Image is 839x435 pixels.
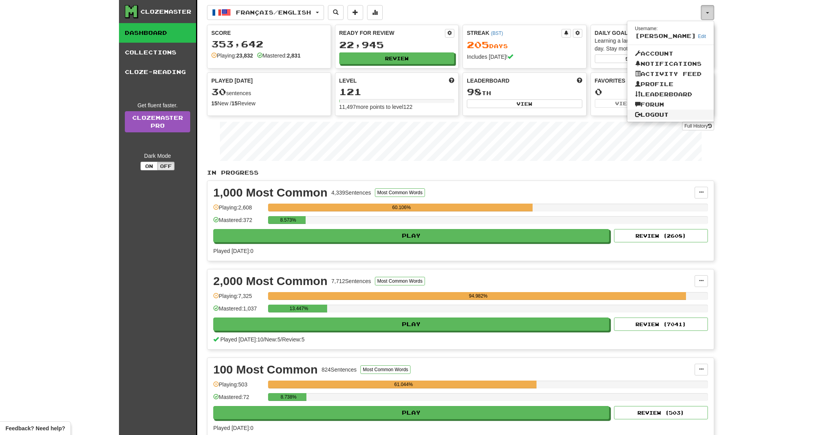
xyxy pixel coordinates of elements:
button: Français/English [207,5,324,20]
div: 1,000 Most Common [213,187,328,199]
a: Logout [627,110,714,120]
div: Mastered: 1,037 [213,305,264,318]
button: Review [339,52,455,64]
div: 824 Sentences [322,366,357,374]
span: Played [DATE]: 0 [213,248,253,254]
button: Review (7041) [614,318,708,331]
a: (BST) [491,31,503,36]
div: 8.738% [270,393,306,401]
div: 22,945 [339,40,455,50]
span: / [281,336,282,343]
div: Playing: 2,608 [213,204,264,217]
a: ClozemasterPro [125,111,190,132]
div: Daily Goal [595,29,710,37]
a: Forum [627,99,714,110]
div: Learning a language requires practice every day. Stay motivated! [595,37,710,52]
button: Play [213,318,609,331]
span: New: 5 [265,336,281,343]
button: View [467,99,582,108]
div: 353,642 [211,39,327,49]
a: Account [627,49,714,59]
div: 7,712 Sentences [331,277,371,285]
a: Leaderboard [627,89,714,99]
button: On [140,162,158,170]
div: Day s [467,40,582,50]
button: Search sentences [328,5,344,20]
div: New / Review [211,99,327,107]
div: Streak [467,29,562,37]
span: Played [DATE] [211,77,253,85]
div: Playing: 503 [213,381,264,393]
span: Leaderboard [467,77,510,85]
div: 8.573% [270,216,306,224]
div: Ready for Review [339,29,445,37]
div: 100 Most Common [213,364,318,375]
div: Clozemaster [140,8,191,16]
strong: 15 [231,100,238,106]
div: 4,339 Sentences [331,189,371,197]
div: 0 [595,87,710,97]
div: 11,497 more points to level 122 [339,103,455,111]
span: 205 [467,39,489,50]
div: Score [211,29,327,37]
span: Français / English [236,9,311,16]
button: Review (503) [614,406,708,419]
button: View [595,99,652,108]
button: Play [213,229,609,242]
a: Profile [627,79,714,89]
div: Includes [DATE]! [467,53,582,61]
span: Played [DATE]: 0 [213,425,253,431]
div: 2,000 Most Common [213,275,328,287]
div: th [467,87,582,97]
small: Username: [635,26,658,31]
div: Favorites [595,77,710,85]
div: 94.982% [270,292,686,300]
span: Score more points to level up [449,77,454,85]
button: Seta dailygoal [595,54,710,63]
div: 121 [339,87,455,97]
button: More stats [367,5,383,20]
div: 61.044% [270,381,537,388]
div: Get fluent faster. [125,101,190,109]
span: [PERSON_NAME] [635,32,696,39]
button: Review (2608) [614,229,708,242]
div: 60.106% [270,204,532,211]
button: Most Common Words [375,277,425,285]
div: Mastered: [257,52,301,60]
span: / [263,336,265,343]
div: Playing: 7,325 [213,292,264,305]
a: Collections [119,43,196,62]
button: Off [157,162,175,170]
button: Most Common Words [360,365,410,374]
a: Dashboard [119,23,196,43]
a: Notifications [627,59,714,69]
button: Play [213,406,609,419]
a: Activity Feed [627,69,714,79]
a: Cloze-Reading [119,62,196,82]
div: 13.447% [270,305,327,312]
div: Dark Mode [125,152,190,160]
span: Open feedback widget [5,424,65,432]
div: Mastered: 372 [213,216,264,229]
button: Full History [682,122,714,130]
span: Played [DATE]: 10 [220,336,263,343]
strong: 15 [211,100,218,106]
a: Edit [698,34,706,39]
span: Review: 5 [282,336,305,343]
button: Add sentence to collection [347,5,363,20]
span: 30 [211,86,226,97]
span: This week in points, UTC [577,77,582,85]
span: 98 [467,86,482,97]
strong: 2,831 [287,52,301,59]
div: sentences [211,87,327,97]
div: Playing: [211,52,253,60]
p: In Progress [207,169,714,177]
button: Most Common Words [375,188,425,197]
div: Mastered: 72 [213,393,264,406]
span: Level [339,77,357,85]
strong: 23,832 [236,52,253,59]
